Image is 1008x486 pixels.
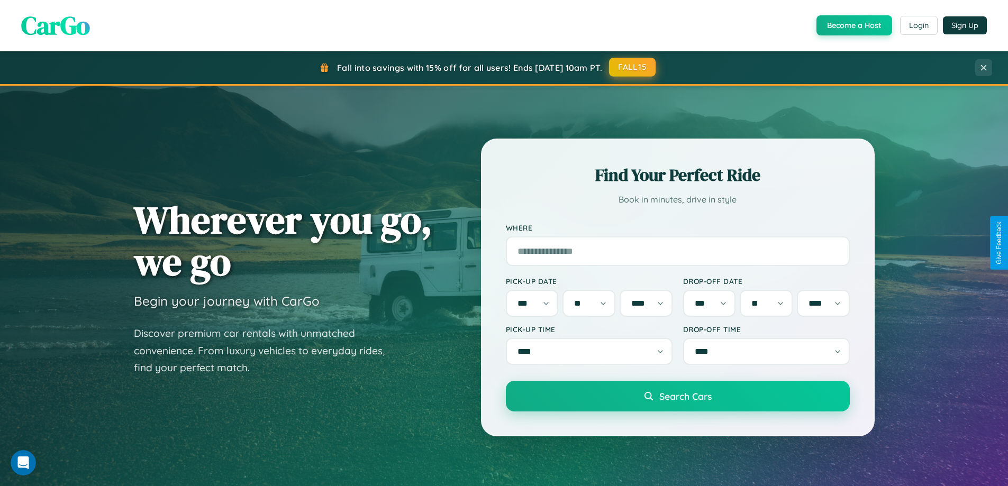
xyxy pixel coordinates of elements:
h3: Begin your journey with CarGo [134,293,320,309]
h2: Find Your Perfect Ride [506,163,850,187]
button: Sign Up [943,16,987,34]
h1: Wherever you go, we go [134,199,432,282]
span: Fall into savings with 15% off for all users! Ends [DATE] 10am PT. [337,62,602,73]
iframe: Intercom live chat [11,450,36,475]
button: Search Cars [506,381,850,411]
label: Pick-up Date [506,277,673,286]
button: Login [900,16,938,35]
span: CarGo [21,8,90,43]
label: Drop-off Time [683,325,850,334]
p: Discover premium car rentals with unmatched convenience. From luxury vehicles to everyday rides, ... [134,325,398,377]
button: Become a Host [816,15,892,35]
p: Book in minutes, drive in style [506,192,850,207]
div: Give Feedback [995,222,1003,264]
label: Pick-up Time [506,325,673,334]
label: Drop-off Date [683,277,850,286]
span: Search Cars [659,390,712,402]
button: FALL15 [609,58,656,77]
label: Where [506,223,850,232]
